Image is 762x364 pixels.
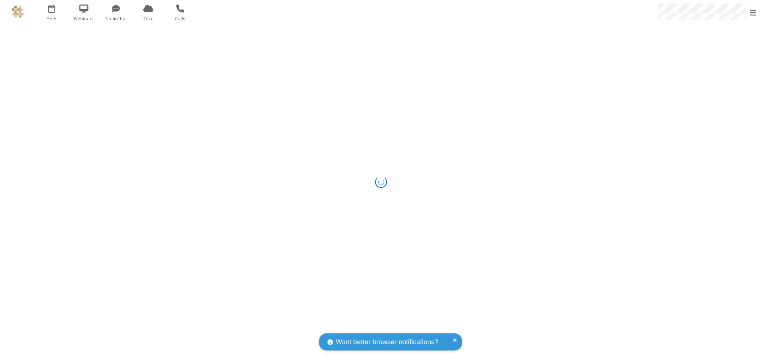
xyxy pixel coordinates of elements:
[165,15,195,22] span: Calls
[101,15,131,22] span: Team Chat
[37,15,67,22] span: Meet
[12,6,24,18] img: QA Selenium DO NOT DELETE OR CHANGE
[69,15,99,22] span: Webinars
[133,15,163,22] span: Drive
[336,337,438,347] span: Want better browser notifications?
